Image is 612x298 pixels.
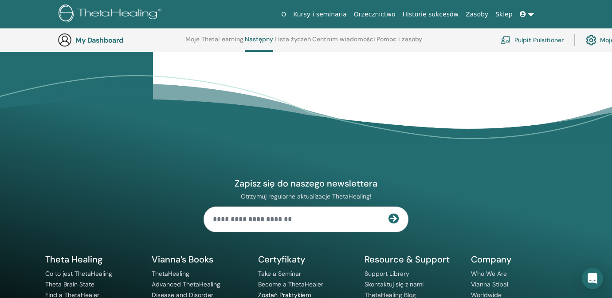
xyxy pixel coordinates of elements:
[350,6,399,23] a: Orzecznictwo
[462,6,492,23] a: Zasoby
[471,270,507,278] a: Who We Are
[152,270,189,278] a: ThetaHealing
[365,280,424,288] a: Skontaktuj się z nami
[45,280,94,288] a: Theta Brain State
[185,36,243,50] a: Moje ThetaLearning
[399,6,462,23] a: Historie sukcesów
[75,36,164,44] h3: My Dashboard
[471,280,508,288] a: Vianna Stibal
[500,30,564,50] a: Pulpit Pulsitioner
[278,6,290,23] a: O
[58,33,72,47] img: generic-user-icon.jpg
[204,178,408,189] h4: Zapisz się do naszego newslettera
[582,268,603,289] div: Open Intercom Messenger
[365,270,409,278] a: Support Library
[152,254,247,265] h5: Vianna’s Books
[258,280,323,288] a: Become a ThetaHealer
[275,36,311,50] a: Lista życzeń
[245,36,273,52] a: Następny
[152,280,220,288] a: Advanced ThetaHealing
[365,254,460,265] h5: Resource & Support
[204,192,408,200] p: Otrzymuj regularne aktualizacje ThetaHealing!
[45,254,141,265] h5: Theta Healing
[377,36,422,50] a: Pomoc i zasoby
[312,36,375,50] a: Centrum wiadomości
[290,6,350,23] a: Kursy i seminaria
[586,32,596,48] img: cog.svg
[258,270,301,278] a: Take a Seminar
[500,36,511,44] img: chalkboard-teacher.svg
[471,254,567,265] h5: Company
[45,270,112,278] a: Co to jest ThetaHealing
[258,254,354,265] h5: Certyfikaty
[59,4,165,24] img: logo.png
[492,6,516,23] a: Sklep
